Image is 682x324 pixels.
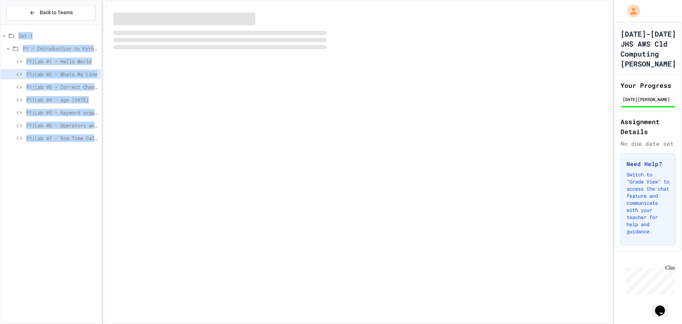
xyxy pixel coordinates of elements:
span: P1|Lab #7 - End Time Calculation [26,134,98,142]
span: P1|Lab #5 - Keyword arguments in print [26,109,98,116]
div: My Account [620,3,642,19]
h2: Assignment Details [621,117,676,137]
span: P1|Lab #1 - Hello World [26,58,98,65]
button: Back to Teams [6,5,96,20]
span: P1|Lab #3 - Correct Change [26,83,98,91]
iframe: chat widget [623,265,675,295]
span: Back to Teams [40,9,73,16]
h3: Need Help? [627,160,670,168]
p: Switch to "Grade View" to access the chat feature and communicate with your teacher for help and ... [627,171,670,235]
span: P1|Lab #4 - Age [DATE] [26,96,98,103]
div: [DATE][PERSON_NAME] [623,96,673,102]
span: P1 - Introduction to Python [23,45,98,52]
div: No due date set [621,139,676,148]
h2: Your Progress [621,80,676,90]
h1: [DATE]-[DATE] JHS AWS Cld Computing [PERSON_NAME] [621,29,676,69]
iframe: chat widget [652,296,675,317]
span: P1|Lab #2 - Whats My Line [26,70,98,78]
span: Set 1 [18,32,98,39]
div: Chat with us now!Close [3,3,49,45]
span: P1|Lab #6 - Operators and Expressions Lab [26,122,98,129]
